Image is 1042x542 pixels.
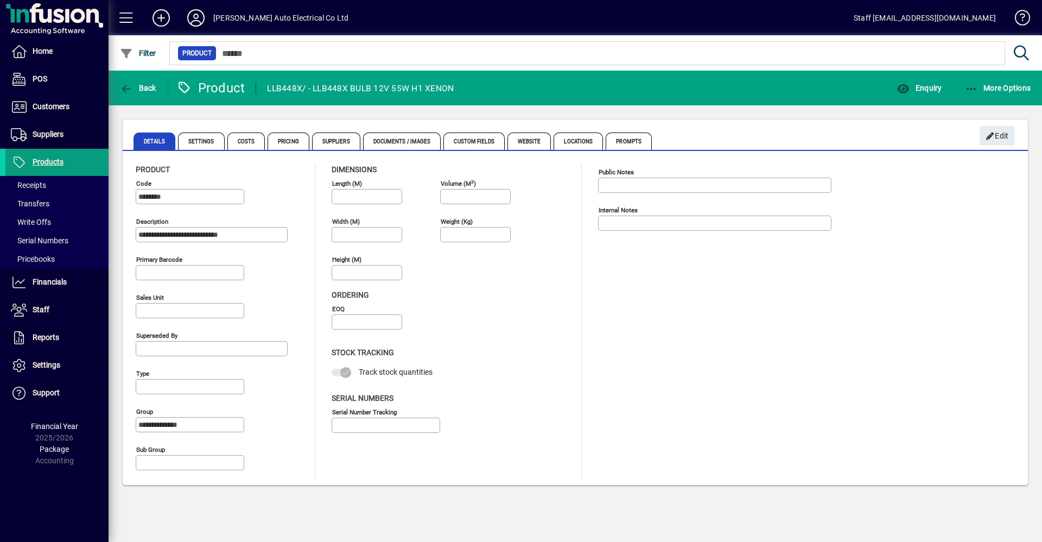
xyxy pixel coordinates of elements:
span: Package [40,445,69,453]
span: Back [120,84,156,92]
button: Add [144,8,179,28]
mat-label: Sub group [136,446,165,453]
a: Settings [5,352,109,379]
div: Staff [EMAIL_ADDRESS][DOMAIN_NAME] [854,9,996,27]
a: Staff [5,297,109,324]
mat-label: Code [136,180,151,187]
span: Product [182,48,212,59]
mat-label: Serial Number tracking [332,408,397,415]
span: Receipts [11,181,46,190]
mat-label: Length (m) [332,180,362,187]
span: Custom Fields [443,133,504,150]
span: Pricing [268,133,309,150]
div: [PERSON_NAME] Auto Electrical Co Ltd [213,9,348,27]
mat-label: Superseded by [136,332,177,339]
mat-label: Group [136,408,153,415]
a: Reports [5,324,109,351]
a: Financials [5,269,109,296]
button: Profile [179,8,213,28]
span: Locations [554,133,603,150]
mat-label: Public Notes [599,168,634,176]
a: Pricebooks [5,250,109,268]
span: Edit [986,127,1009,145]
a: Knowledge Base [1007,2,1028,37]
span: Staff [33,305,49,314]
span: Track stock quantities [359,368,433,376]
mat-label: Weight (Kg) [441,218,473,225]
span: Reports [33,333,59,342]
button: Enquiry [894,78,944,98]
span: Website [507,133,551,150]
a: Transfers [5,194,109,213]
button: Back [117,78,159,98]
mat-label: Sales unit [136,294,164,301]
mat-label: Height (m) [332,256,361,263]
span: Serial Numbers [11,236,68,245]
div: Product [176,79,245,97]
span: Pricebooks [11,255,55,263]
a: Suppliers [5,121,109,148]
span: Product [136,165,170,174]
span: Transfers [11,199,49,208]
span: Home [33,47,53,55]
a: Home [5,38,109,65]
mat-label: Primary barcode [136,256,182,263]
span: Filter [120,49,156,58]
span: Prompts [606,133,652,150]
span: Details [134,133,175,150]
span: Dimensions [332,165,377,174]
span: Customers [33,102,69,111]
a: POS [5,66,109,93]
span: Settings [33,361,60,369]
span: Settings [178,133,225,150]
mat-label: Type [136,370,149,377]
a: Write Offs [5,213,109,231]
span: Financials [33,278,67,286]
span: Documents / Images [363,133,441,150]
sup: 3 [471,179,474,184]
span: More Options [965,84,1031,92]
a: Support [5,380,109,407]
button: Edit [980,126,1014,146]
mat-label: Volume (m ) [441,180,476,187]
app-page-header-button: Back [109,78,168,98]
a: Receipts [5,176,109,194]
button: More Options [962,78,1034,98]
mat-label: Internal Notes [599,206,638,214]
a: Serial Numbers [5,231,109,250]
mat-label: Width (m) [332,218,360,225]
mat-label: EOQ [332,305,345,313]
span: Write Offs [11,218,51,226]
div: LLB448X/ - LLB448X BULB 12V 55W H1 XENON [267,80,454,97]
span: POS [33,74,47,83]
span: Support [33,388,60,397]
span: Suppliers [33,130,63,138]
button: Filter [117,43,159,63]
span: Stock Tracking [332,348,394,357]
mat-label: Description [136,218,168,225]
span: Suppliers [312,133,360,150]
span: Enquiry [897,84,942,92]
span: Costs [227,133,265,150]
a: Customers [5,93,109,121]
span: Products [33,157,63,166]
span: Financial Year [31,422,78,431]
span: Ordering [332,291,369,299]
span: Serial Numbers [332,394,393,402]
